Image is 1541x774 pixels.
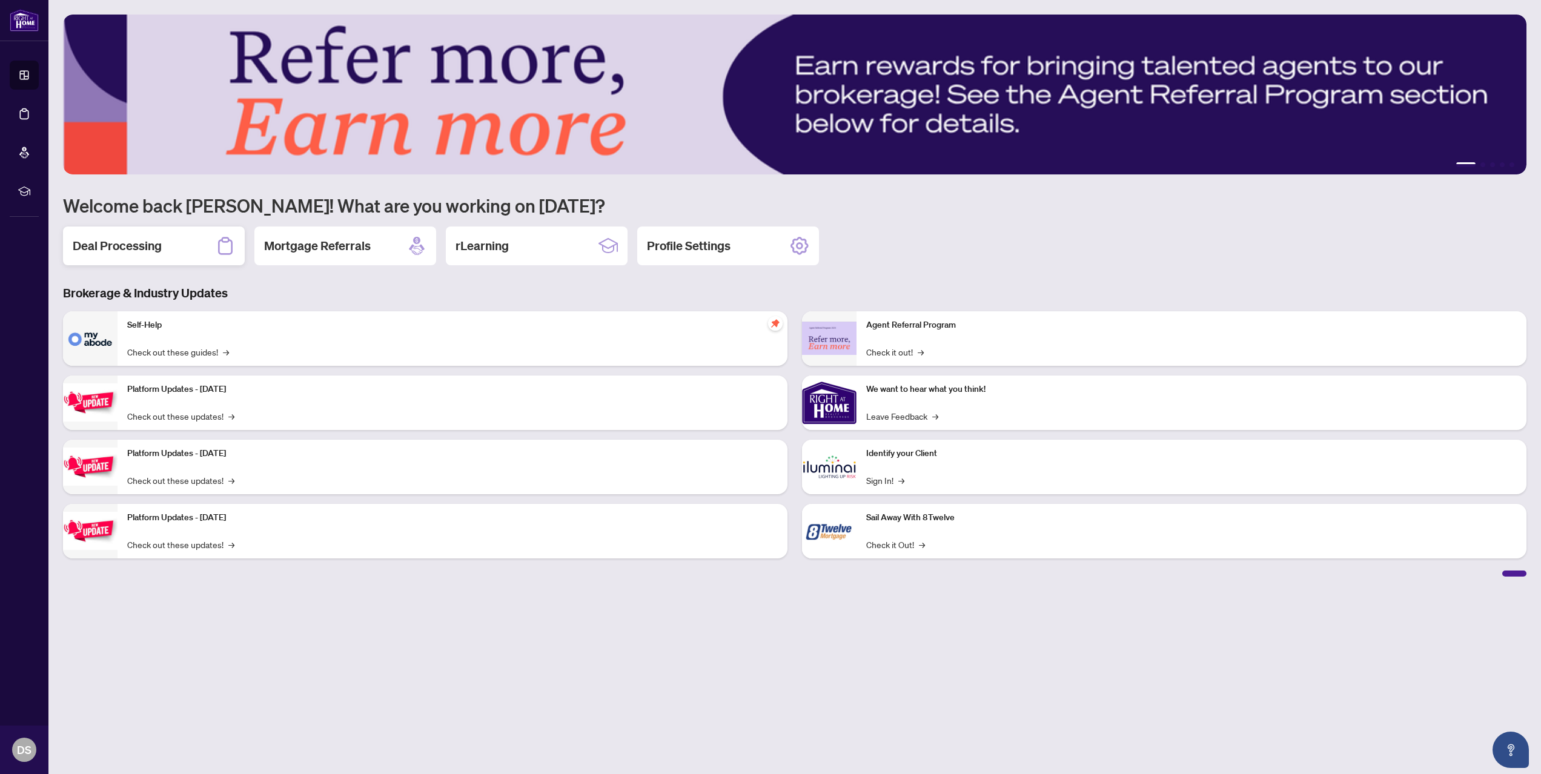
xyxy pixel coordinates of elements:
span: → [898,474,904,487]
p: Self-Help [127,319,778,332]
span: → [223,345,229,359]
a: Check out these updates!→ [127,538,234,551]
button: 5 [1510,162,1514,167]
a: Check out these guides!→ [127,345,229,359]
span: → [228,538,234,551]
img: Platform Updates - July 21, 2025 [63,383,118,422]
img: Sail Away With 8Twelve [802,504,857,558]
button: 2 [1480,162,1485,167]
img: Platform Updates - June 23, 2025 [63,512,118,550]
span: DS [17,741,31,758]
img: Self-Help [63,311,118,366]
button: 4 [1500,162,1505,167]
h3: Brokerage & Industry Updates [63,285,1526,302]
h2: rLearning [456,237,509,254]
img: We want to hear what you think! [802,375,857,430]
a: Sign In!→ [866,474,904,487]
p: Platform Updates - [DATE] [127,383,778,396]
button: 3 [1490,162,1495,167]
h2: Profile Settings [647,237,731,254]
img: Identify your Client [802,440,857,494]
h2: Mortgage Referrals [264,237,371,254]
p: Agent Referral Program [866,319,1517,332]
a: Check out these updates!→ [127,409,234,423]
p: Platform Updates - [DATE] [127,447,778,460]
img: Platform Updates - July 8, 2025 [63,448,118,486]
a: Leave Feedback→ [866,409,938,423]
span: → [228,409,234,423]
a: Check it out!→ [866,345,924,359]
span: → [932,409,938,423]
img: Slide 0 [63,15,1526,174]
button: 1 [1456,162,1476,167]
p: Platform Updates - [DATE] [127,511,778,524]
a: Check out these updates!→ [127,474,234,487]
span: pushpin [768,316,783,331]
a: Check it Out!→ [866,538,925,551]
h2: Deal Processing [73,237,162,254]
img: logo [10,9,39,31]
img: Agent Referral Program [802,322,857,355]
span: → [919,538,925,551]
button: Open asap [1493,732,1529,768]
h1: Welcome back [PERSON_NAME]! What are you working on [DATE]? [63,194,1526,217]
p: Identify your Client [866,447,1517,460]
p: Sail Away With 8Twelve [866,511,1517,524]
p: We want to hear what you think! [866,383,1517,396]
span: → [918,345,924,359]
span: → [228,474,234,487]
